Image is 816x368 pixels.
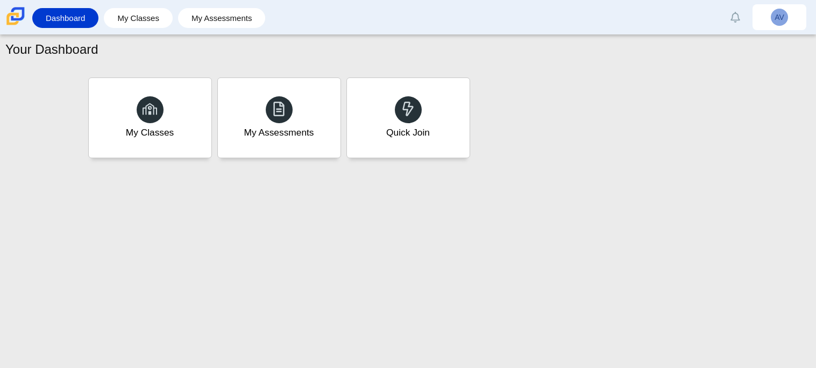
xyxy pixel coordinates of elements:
a: AV [753,4,806,30]
a: My Classes [88,77,212,158]
a: My Assessments [217,77,341,158]
div: Quick Join [386,126,430,139]
a: Dashboard [38,8,93,28]
h1: Your Dashboard [5,40,98,59]
div: My Assessments [244,126,314,139]
div: My Classes [126,126,174,139]
a: My Assessments [183,8,260,28]
a: My Classes [109,8,167,28]
a: Alerts [723,5,747,29]
a: Carmen School of Science & Technology [4,20,27,29]
a: Quick Join [346,77,470,158]
span: AV [775,13,784,21]
img: Carmen School of Science & Technology [4,5,27,27]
